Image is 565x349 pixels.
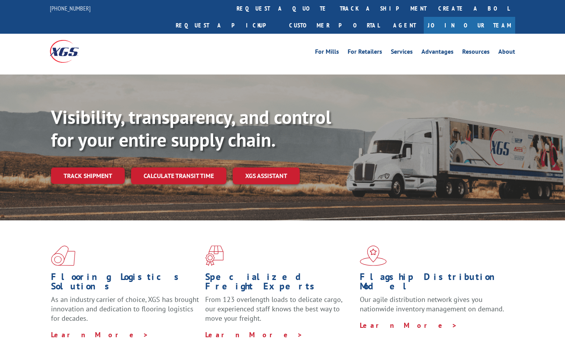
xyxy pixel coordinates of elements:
a: Track shipment [51,167,125,184]
a: Join Our Team [424,17,515,34]
a: Request a pickup [170,17,283,34]
a: Learn More > [51,330,149,339]
h1: Specialized Freight Experts [205,272,354,295]
a: XGS ASSISTANT [233,167,300,184]
a: Customer Portal [283,17,385,34]
a: Services [391,49,413,57]
img: xgs-icon-flagship-distribution-model-red [360,245,387,266]
a: Resources [462,49,490,57]
a: Advantages [421,49,454,57]
a: [PHONE_NUMBER] [50,4,91,12]
b: Visibility, transparency, and control for your entire supply chain. [51,105,331,152]
span: Our agile distribution network gives you nationwide inventory management on demand. [360,295,504,313]
a: For Mills [315,49,339,57]
span: As an industry carrier of choice, XGS has brought innovation and dedication to flooring logistics... [51,295,199,323]
a: Calculate transit time [131,167,226,184]
img: xgs-icon-total-supply-chain-intelligence-red [51,245,75,266]
a: Learn More > [205,330,303,339]
h1: Flagship Distribution Model [360,272,508,295]
p: From 123 overlength loads to delicate cargo, our experienced staff knows the best way to move you... [205,295,354,330]
a: About [498,49,515,57]
img: xgs-icon-focused-on-flooring-red [205,245,224,266]
a: For Retailers [348,49,382,57]
a: Agent [385,17,424,34]
a: Learn More > [360,321,457,330]
h1: Flooring Logistics Solutions [51,272,199,295]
